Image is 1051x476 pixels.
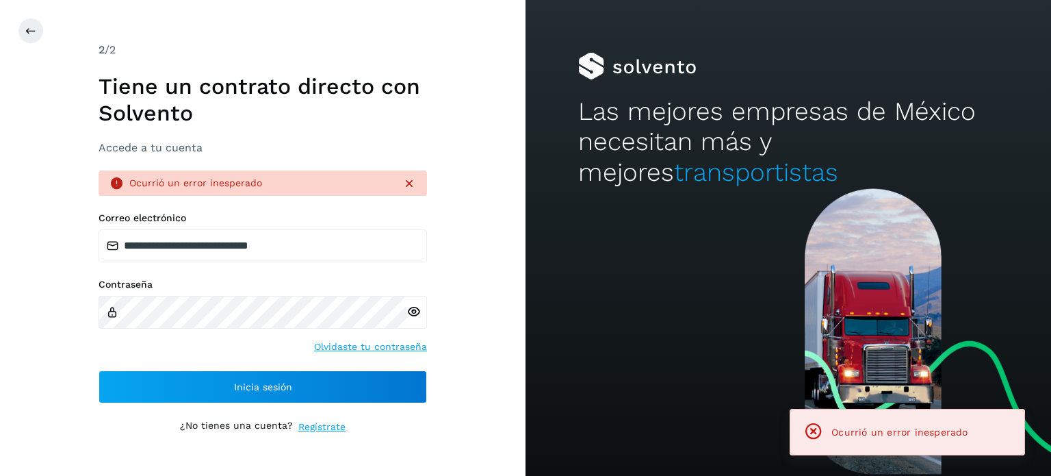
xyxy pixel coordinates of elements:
h2: Las mejores empresas de México necesitan más y mejores [578,97,998,188]
h3: Accede a tu cuenta [99,141,427,154]
span: Inicia sesión [234,382,292,392]
label: Contraseña [99,279,427,290]
h1: Tiene un contrato directo con Solvento [99,73,427,126]
div: Ocurrió un error inesperado [129,176,391,190]
a: Regístrate [298,420,346,434]
p: ¿No tienes una cuenta? [180,420,293,434]
span: Ocurrió un error inesperado [831,427,968,438]
span: transportistas [674,158,838,187]
span: 2 [99,43,105,56]
a: Olvidaste tu contraseña [314,340,427,354]
div: /2 [99,42,427,58]
label: Correo electrónico [99,212,427,224]
button: Inicia sesión [99,371,427,403]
